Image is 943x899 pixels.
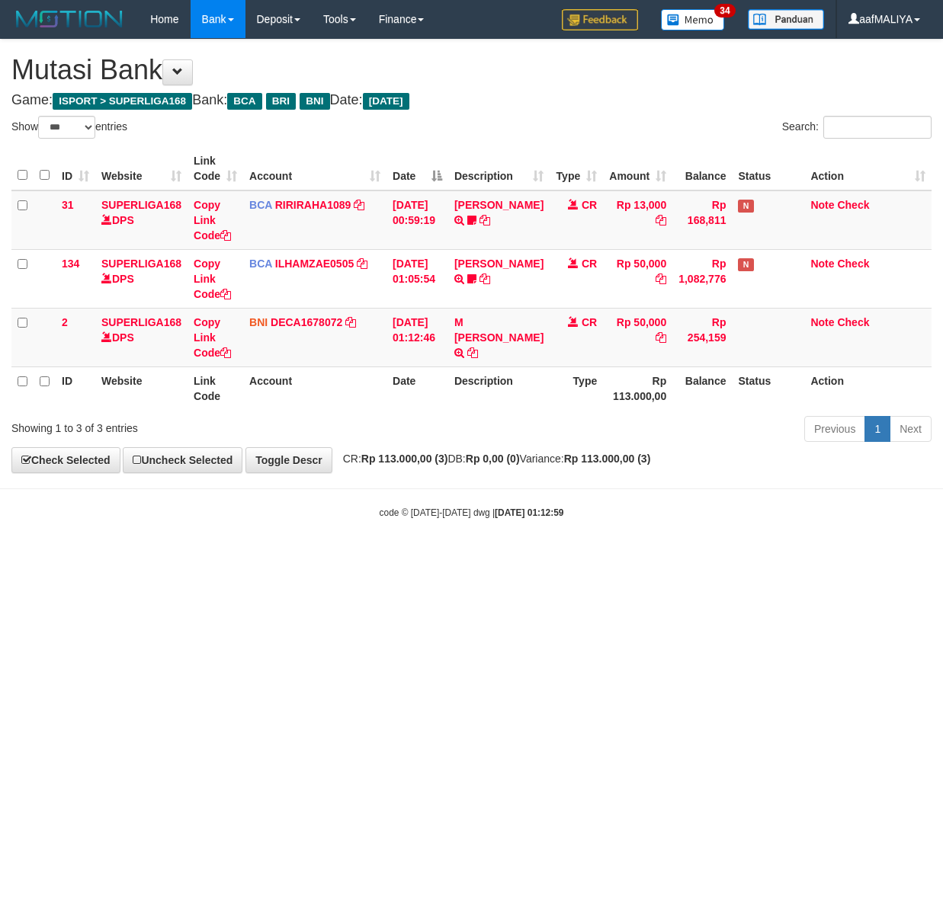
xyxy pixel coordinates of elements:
th: Status [732,366,804,410]
th: Action [804,366,932,410]
span: 134 [62,258,79,270]
th: Type: activate to sort column ascending [550,147,603,190]
h4: Game: Bank: Date: [11,93,932,108]
td: [DATE] 01:12:46 [387,308,448,366]
a: Copy Rp 50,000 to clipboard [656,273,666,285]
a: Check [837,316,869,328]
th: Description: activate to sort column ascending [448,147,550,190]
span: BNI [300,93,329,110]
a: Copy RIRIRAHA1089 to clipboard [354,199,364,211]
a: Check [837,258,869,270]
img: panduan.png [748,9,824,30]
span: ISPORT > SUPERLIGA168 [53,93,192,110]
a: Note [810,199,834,211]
th: Date [387,366,448,410]
td: Rp 168,811 [672,190,732,250]
th: Date: activate to sort column descending [387,147,448,190]
a: [PERSON_NAME] [454,199,544,211]
span: BCA [227,93,261,110]
th: Balance [672,147,732,190]
td: Rp 254,159 [672,308,732,366]
div: Showing 1 to 3 of 3 entries [11,414,381,436]
a: SUPERLIGA168 [101,258,181,270]
a: Copy RAMADHAN MAULANA J to clipboard [480,273,490,285]
th: Action: activate to sort column ascending [804,147,932,190]
a: Previous [804,416,865,442]
th: Website [95,366,188,410]
th: Link Code: activate to sort column ascending [188,147,243,190]
h1: Mutasi Bank [11,55,932,85]
th: Account [243,366,387,410]
a: Copy DECA1678072 to clipboard [345,316,356,328]
a: Copy Link Code [194,199,231,242]
select: Showentries [38,116,95,139]
th: Amount: activate to sort column ascending [603,147,672,190]
a: Copy LEOVANY HERUZON to clipboard [480,214,490,226]
label: Show entries [11,116,127,139]
span: Has Note [738,200,753,213]
strong: [DATE] 01:12:59 [495,507,563,518]
a: SUPERLIGA168 [101,199,181,211]
a: Next [890,416,932,442]
td: Rp 1,082,776 [672,249,732,308]
a: [PERSON_NAME] [454,258,544,270]
th: ID: activate to sort column ascending [56,147,95,190]
a: Uncheck Selected [123,447,242,473]
th: Rp 113.000,00 [603,366,672,410]
input: Search: [823,116,932,139]
span: CR [582,258,597,270]
strong: Rp 0,00 (0) [466,453,520,465]
th: Link Code [188,366,243,410]
span: 2 [62,316,68,328]
th: Status [732,147,804,190]
a: Copy Rp 13,000 to clipboard [656,214,666,226]
a: RIRIRAHA1089 [275,199,351,211]
a: Copy Link Code [194,258,231,300]
a: ILHAMZAE0505 [275,258,354,270]
a: Note [810,316,834,328]
a: Check [837,199,869,211]
img: Button%20Memo.svg [661,9,725,30]
span: BNI [249,316,268,328]
span: 31 [62,199,74,211]
a: Copy Link Code [194,316,231,359]
td: [DATE] 00:59:19 [387,190,448,250]
th: Type [550,366,603,410]
th: Description [448,366,550,410]
td: Rp 50,000 [603,308,672,366]
a: Copy M TORIG HIDAYAT to clipboard [467,347,478,359]
span: BCA [249,199,272,211]
span: CR [582,316,597,328]
td: DPS [95,308,188,366]
th: Website: activate to sort column ascending [95,147,188,190]
a: SUPERLIGA168 [101,316,181,328]
td: [DATE] 01:05:54 [387,249,448,308]
label: Search: [782,116,932,139]
td: Rp 50,000 [603,249,672,308]
td: Rp 13,000 [603,190,672,250]
span: 34 [714,4,735,18]
a: DECA1678072 [271,316,342,328]
img: MOTION_logo.png [11,8,127,30]
strong: Rp 113.000,00 (3) [564,453,651,465]
span: Has Note [738,258,753,271]
span: CR [582,199,597,211]
a: Copy Rp 50,000 to clipboard [656,331,666,344]
td: DPS [95,249,188,308]
td: DPS [95,190,188,250]
a: Toggle Descr [245,447,332,473]
span: [DATE] [363,93,409,110]
a: Copy ILHAMZAE0505 to clipboard [357,258,367,270]
span: BCA [249,258,272,270]
img: Feedback.jpg [562,9,638,30]
span: CR: DB: Variance: [335,453,651,465]
a: 1 [864,416,890,442]
a: Note [810,258,834,270]
a: M [PERSON_NAME] [454,316,544,344]
small: code © [DATE]-[DATE] dwg | [380,507,564,518]
th: Account: activate to sort column ascending [243,147,387,190]
span: BRI [266,93,296,110]
strong: Rp 113.000,00 (3) [361,453,448,465]
th: Balance [672,366,732,410]
a: Check Selected [11,447,120,473]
